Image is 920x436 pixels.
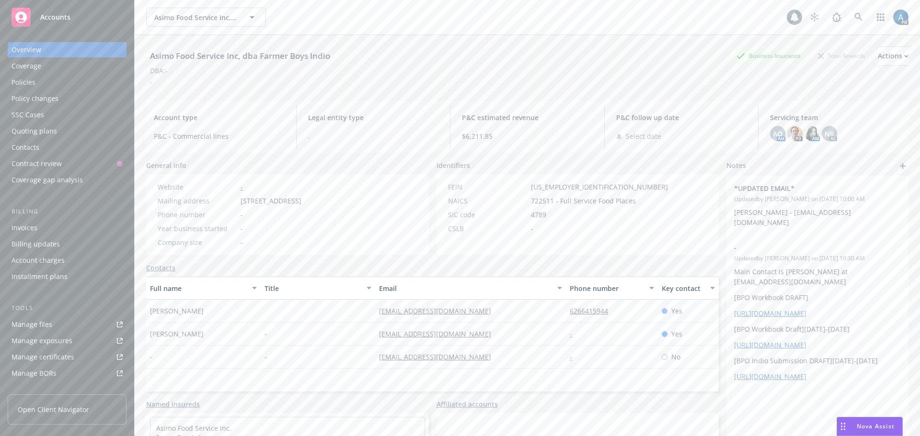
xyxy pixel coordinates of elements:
[11,333,72,348] div: Manage exposures
[379,329,499,338] a: [EMAIL_ADDRESS][DOMAIN_NAME]
[531,224,533,234] span: -
[734,243,876,253] span: -
[671,352,680,362] span: No
[734,372,806,381] a: [URL][DOMAIN_NAME]
[8,107,126,123] a: SSC Cases
[158,182,237,192] div: Website
[8,333,126,348] a: Manage exposures
[158,224,237,234] div: Year business started
[570,306,616,315] a: 6266415944
[732,50,805,62] div: Business Insurance
[146,399,200,409] a: Named insureds
[734,356,901,366] p: [BPO Indio Submission DRAFT][DATE]-[DATE]
[379,352,499,361] a: [EMAIL_ADDRESS][DOMAIN_NAME]
[8,269,126,284] a: Installment plans
[150,329,204,339] span: [PERSON_NAME]
[897,160,908,172] a: add
[150,283,246,293] div: Full name
[462,112,593,123] span: P&C estimated revenue
[8,207,126,216] div: Billing
[11,156,62,171] div: Contract review
[146,50,334,62] div: Asimo Food Service Inc, dba Farmer Boys Indio
[531,196,636,206] span: 722511 - Full Service Food Places
[448,224,527,234] div: CSLB
[11,91,58,106] div: Policy changes
[805,126,820,141] img: photo
[813,50,870,62] div: Total Rewards
[11,253,65,268] div: Account charges
[146,263,175,273] a: Contacts
[8,4,126,31] a: Accounts
[8,156,126,171] a: Contract review
[566,277,657,300] button: Phone number
[11,58,41,74] div: Coverage
[671,329,682,339] span: Yes
[156,424,231,433] a: Asimo Food Service Inc.
[671,306,682,316] span: Yes
[857,422,895,430] span: Nova Assist
[8,42,126,57] a: Overview
[8,123,126,139] a: Quoting plans
[8,220,126,235] a: Invoices
[261,277,375,300] button: Title
[308,112,439,123] span: Legal entity type
[878,46,908,66] button: Actions
[8,253,126,268] a: Account charges
[616,112,747,123] span: P&C follow up date
[8,349,126,365] a: Manage certificates
[805,8,824,27] a: Stop snowing
[241,237,243,247] span: -
[462,131,593,141] span: $6,211.85
[379,283,552,293] div: Email
[11,172,83,188] div: Coverage gap analysis
[8,91,126,106] a: Policy changes
[570,352,580,361] a: -
[264,283,361,293] div: Title
[11,140,39,155] div: Contacts
[146,8,266,27] button: Asimo Food Service Inc, dba Farmer Boys Indio
[734,208,851,227] span: [PERSON_NAME] - [EMAIL_ADDRESS][DOMAIN_NAME]
[18,404,89,414] span: Open Client Navigator
[849,8,868,27] a: Search
[150,306,204,316] span: [PERSON_NAME]
[773,129,782,139] span: AO
[8,172,126,188] a: Coverage gap analysis
[734,340,806,349] a: [URL][DOMAIN_NAME]
[437,160,470,170] span: Identifiers
[8,75,126,90] a: Policies
[158,210,237,220] div: Phone number
[531,182,668,192] span: [US_EMPLOYER_IDENTIFICATION_NUMBER]
[837,417,849,436] div: Drag to move
[11,382,84,397] div: Summary of insurance
[658,277,719,300] button: Key contact
[734,292,901,302] p: [BPO Workbook DRAFT]
[570,283,643,293] div: Phone number
[871,8,890,27] a: Switch app
[379,306,499,315] a: [EMAIL_ADDRESS][DOMAIN_NAME]
[154,131,285,141] span: P&C - Commercial lines
[11,317,52,332] div: Manage files
[241,196,301,206] span: [STREET_ADDRESS]
[154,12,237,22] span: Asimo Food Service Inc, dba Farmer Boys Indio
[825,129,834,139] span: NR
[150,66,168,76] div: DBA: -
[241,182,243,191] a: -
[448,196,527,206] div: NAICS
[241,224,243,234] span: -
[11,123,57,139] div: Quoting plans
[787,126,803,141] img: photo
[827,8,846,27] a: Report a Bug
[11,366,57,381] div: Manage BORs
[8,303,126,313] div: Tools
[308,131,439,141] span: .
[734,183,876,193] span: *UPDATED EMAIL*
[158,196,237,206] div: Mailing address
[893,10,908,25] img: photo
[158,237,237,247] div: Company size
[11,220,37,235] div: Invoices
[734,309,806,318] a: [URL][DOMAIN_NAME]
[837,417,903,436] button: Nova Assist
[150,352,152,362] span: -
[8,236,126,252] a: Billing updates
